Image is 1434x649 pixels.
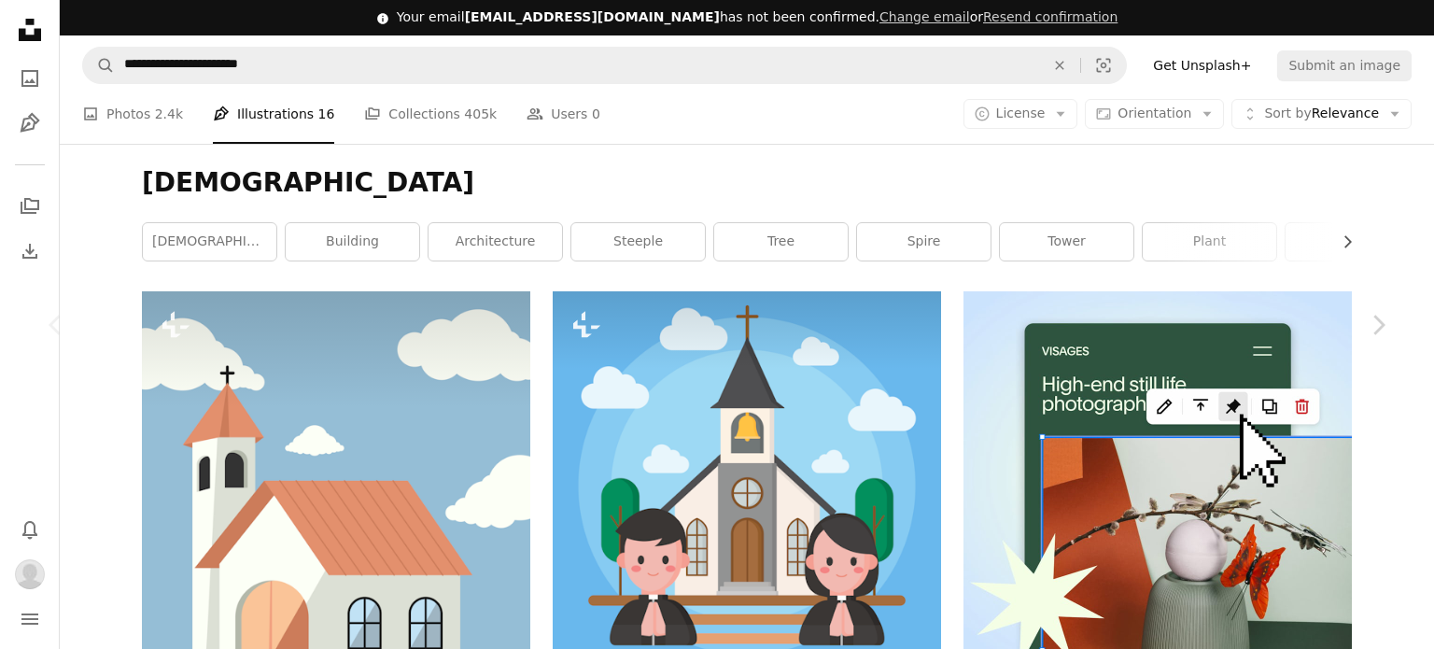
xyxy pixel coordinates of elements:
span: or [879,9,1118,24]
a: Next [1322,235,1434,415]
a: A church on a hill with clouds in the sky [142,573,530,590]
img: Avatar of user Omoregie Benjamin [15,559,45,589]
button: Profile [11,556,49,593]
a: Illustrations [11,105,49,142]
a: tower [1000,223,1133,261]
span: Sort by [1264,106,1311,120]
a: tree [714,223,848,261]
a: Collections 405k [364,84,497,144]
a: steeple [571,223,705,261]
button: Clear [1039,48,1080,83]
a: Change email [879,9,970,24]
button: Visual search [1081,48,1126,83]
button: Notifications [11,511,49,548]
a: Collections [11,188,49,225]
span: 0 [592,104,600,124]
span: Orientation [1118,106,1191,120]
a: spire [857,223,991,261]
button: Resend confirmation [983,8,1118,27]
a: building [286,223,419,261]
a: plant [1143,223,1276,261]
a: Photos 2.4k [82,84,183,144]
a: Get Unsplash+ [1142,50,1262,80]
a: A couple of people standing in front of a church [553,476,941,493]
form: Find visuals sitewide [82,47,1127,84]
button: Submit an image [1277,50,1412,80]
a: architecture [429,223,562,261]
button: Orientation [1085,99,1224,129]
span: License [996,106,1046,120]
button: Search Unsplash [83,48,115,83]
button: Menu [11,600,49,638]
button: scroll list to the right [1330,223,1352,261]
a: Download History [11,233,49,270]
a: Users 0 [527,84,600,144]
span: Relevance [1264,105,1379,123]
h1: [DEMOGRAPHIC_DATA] [142,166,1352,200]
div: Your email has not been confirmed. [397,8,1118,27]
a: Photos [11,60,49,97]
button: Sort byRelevance [1231,99,1412,129]
a: grey [1286,223,1419,261]
button: License [963,99,1078,129]
span: 405k [464,104,497,124]
span: 2.4k [155,104,183,124]
a: [DEMOGRAPHIC_DATA] [143,223,276,261]
span: [EMAIL_ADDRESS][DOMAIN_NAME] [465,9,720,24]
